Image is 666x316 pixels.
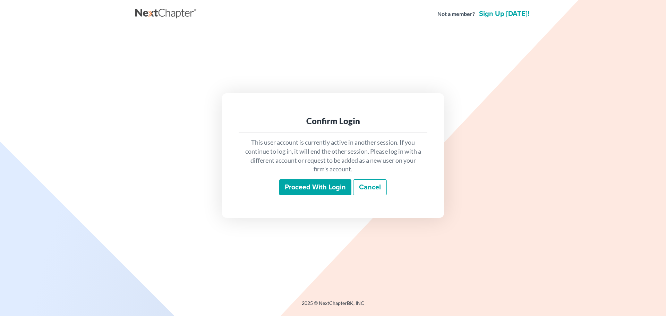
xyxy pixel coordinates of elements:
[437,10,475,18] strong: Not a member?
[279,179,351,195] input: Proceed with login
[244,116,422,127] div: Confirm Login
[478,10,531,17] a: Sign up [DATE]!
[135,300,531,312] div: 2025 © NextChapterBK, INC
[353,179,387,195] a: Cancel
[244,138,422,174] p: This user account is currently active in another session. If you continue to log in, it will end ...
